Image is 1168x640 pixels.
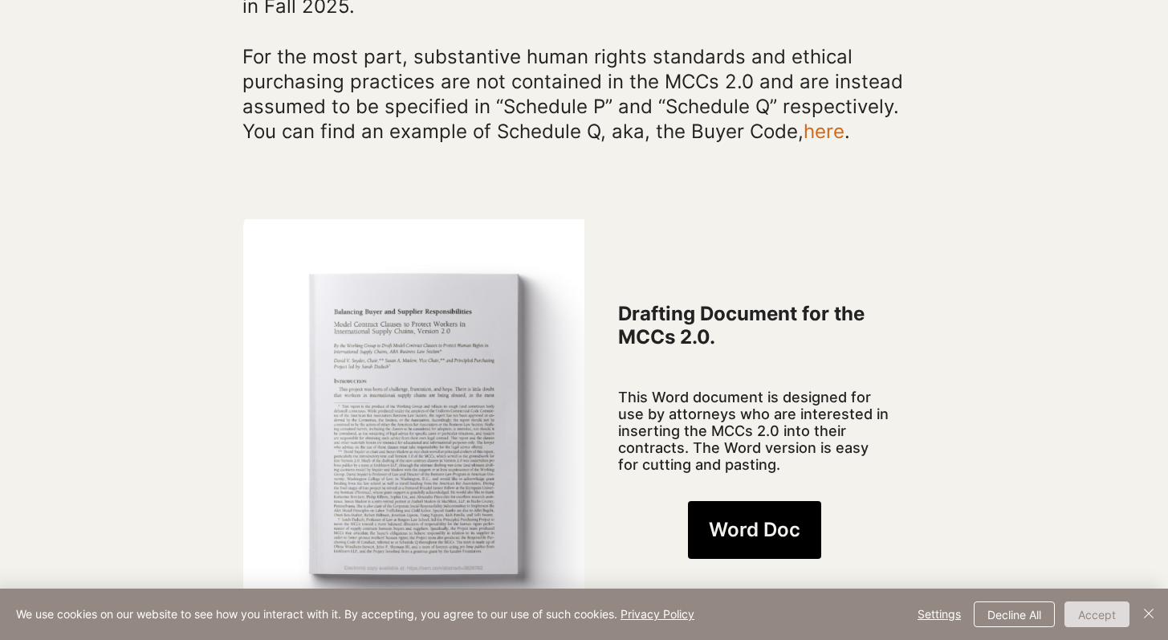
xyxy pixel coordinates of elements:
[1139,601,1158,627] button: Close
[242,45,903,144] span: For the most part, substantive human rights standards and ethical purchasing practices are not co...
[618,302,865,349] span: Drafting Document for the MCCs 2.0.
[974,601,1055,627] button: Decline All
[804,120,844,143] a: here
[918,602,961,626] span: Settings
[621,607,694,621] a: Privacy Policy
[618,389,889,473] span: This Word document is designed for use by attorneys who are interested in inserting the MCCs 2.0 ...
[709,516,800,544] span: Word Doc
[688,501,821,559] a: Word Doc
[16,607,694,622] span: We use cookies on our website to see how you interact with it. By accepting, you agree to our use...
[1139,604,1158,623] img: Close
[1064,601,1129,627] button: Accept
